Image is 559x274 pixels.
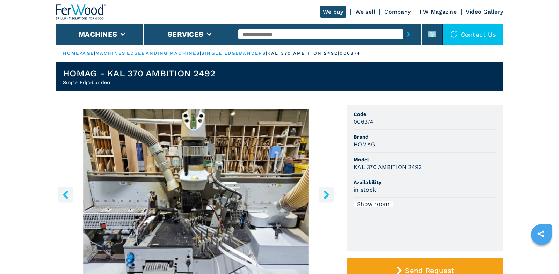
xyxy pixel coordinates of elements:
span: | [200,51,201,56]
a: Company [384,8,411,15]
button: submit-button [403,26,414,42]
span: Brand [354,133,496,140]
span: Code [354,111,496,118]
a: We buy [320,6,346,18]
h3: HOMAG [354,140,375,148]
button: right-button [319,187,334,202]
span: Availability [354,179,496,186]
a: Video Gallery [466,8,503,15]
a: machines [95,51,125,56]
h2: Single Edgebanders [63,79,215,86]
button: Machines [79,30,117,38]
h3: 006374 [354,118,374,126]
a: We sell [355,8,376,15]
iframe: Chat [529,243,554,269]
a: FW Magazine [420,8,457,15]
a: single edgebanders [201,51,266,56]
div: Contact us [443,24,503,45]
img: Contact us [450,31,457,38]
a: sharethis [532,225,550,243]
button: Services [168,30,203,38]
span: | [94,51,95,56]
a: edgebanding machines [127,51,200,56]
p: 006374 [340,50,360,57]
div: Show room [354,201,393,207]
span: Model [354,156,496,163]
span: | [125,51,127,56]
h1: HOMAG - KAL 370 AMBITION 2492 [63,68,215,79]
button: left-button [58,187,73,202]
img: Ferwood [56,4,106,20]
span: | [266,51,267,56]
p: kal 370 ambition 2492 | [267,50,340,57]
h3: in stock [354,186,376,194]
h3: KAL 370 AMBITION 2492 [354,163,422,171]
a: HOMEPAGE [63,51,94,56]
